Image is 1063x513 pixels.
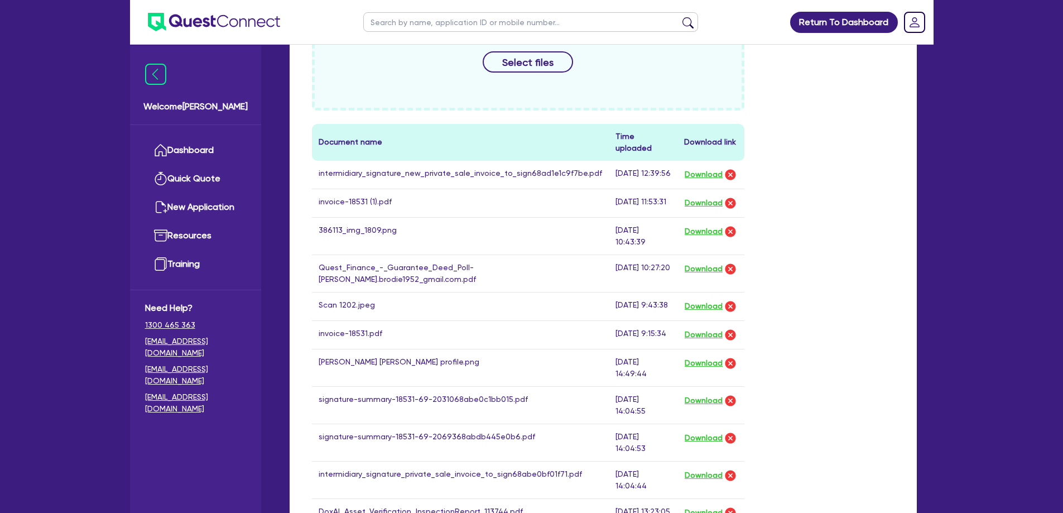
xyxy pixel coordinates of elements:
[609,189,678,217] td: [DATE] 11:53:31
[684,262,723,276] button: Download
[145,363,246,387] a: [EMAIL_ADDRESS][DOMAIN_NAME]
[684,394,723,408] button: Download
[312,124,609,161] th: Document name
[609,424,678,461] td: [DATE] 14:04:53
[684,356,723,371] button: Download
[724,469,737,482] img: delete-icon
[609,320,678,349] td: [DATE] 9:15:34
[724,328,737,342] img: delete-icon
[154,172,167,185] img: quick-quote
[684,431,723,445] button: Download
[145,165,246,193] a: Quick Quote
[684,328,723,342] button: Download
[609,292,678,320] td: [DATE] 9:43:38
[724,262,737,276] img: delete-icon
[724,357,737,370] img: delete-icon
[312,217,609,255] td: 386113_img_1809.png
[145,335,246,359] a: [EMAIL_ADDRESS][DOMAIN_NAME]
[312,320,609,349] td: invoice-18531.pdf
[312,349,609,386] td: [PERSON_NAME] [PERSON_NAME] profile.png
[312,189,609,217] td: invoice-18531 (1).pdf
[148,13,280,31] img: quest-connect-logo-blue
[312,292,609,320] td: Scan 1202.jpeg
[684,224,723,239] button: Download
[312,255,609,292] td: Quest_Finance_-_Guarantee_Deed_Poll-[PERSON_NAME].brodie1952_gmail.com.pdf
[145,391,246,415] a: [EMAIL_ADDRESS][DOMAIN_NAME]
[145,193,246,222] a: New Application
[609,349,678,386] td: [DATE] 14:49:44
[677,124,744,161] th: Download link
[609,255,678,292] td: [DATE] 10:27:20
[145,222,246,250] a: Resources
[312,461,609,498] td: intermidiary_signature_private_sale_invoice_to_sign68abe0bf01f71.pdf
[312,161,609,189] td: intermidiary_signature_new_private_sale_invoice_to_sign68ad1e1c9f7be.pdf
[609,461,678,498] td: [DATE] 14:04:44
[363,12,698,32] input: Search by name, application ID or mobile number...
[609,124,678,161] th: Time uploaded
[145,301,246,315] span: Need Help?
[145,136,246,165] a: Dashboard
[684,167,723,182] button: Download
[724,300,737,313] img: delete-icon
[145,320,195,329] tcxspan: Call 1300 465 363 via 3CX
[312,386,609,424] td: signature-summary-18531-69-2031068abe0c1bb015.pdf
[724,432,737,445] img: delete-icon
[145,250,246,279] a: Training
[684,468,723,483] button: Download
[609,217,678,255] td: [DATE] 10:43:39
[790,12,898,33] a: Return To Dashboard
[724,225,737,238] img: delete-icon
[609,386,678,424] td: [DATE] 14:04:55
[900,8,929,37] a: Dropdown toggle
[609,161,678,189] td: [DATE] 12:39:56
[724,196,737,210] img: delete-icon
[684,196,723,210] button: Download
[483,51,573,73] button: Select files
[143,100,248,113] span: Welcome [PERSON_NAME]
[724,168,737,181] img: delete-icon
[154,229,167,242] img: resources
[724,394,737,407] img: delete-icon
[154,200,167,214] img: new-application
[154,257,167,271] img: training
[312,424,609,461] td: signature-summary-18531-69-2069368abdb445e0b6.pdf
[145,64,166,85] img: icon-menu-close
[684,299,723,314] button: Download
